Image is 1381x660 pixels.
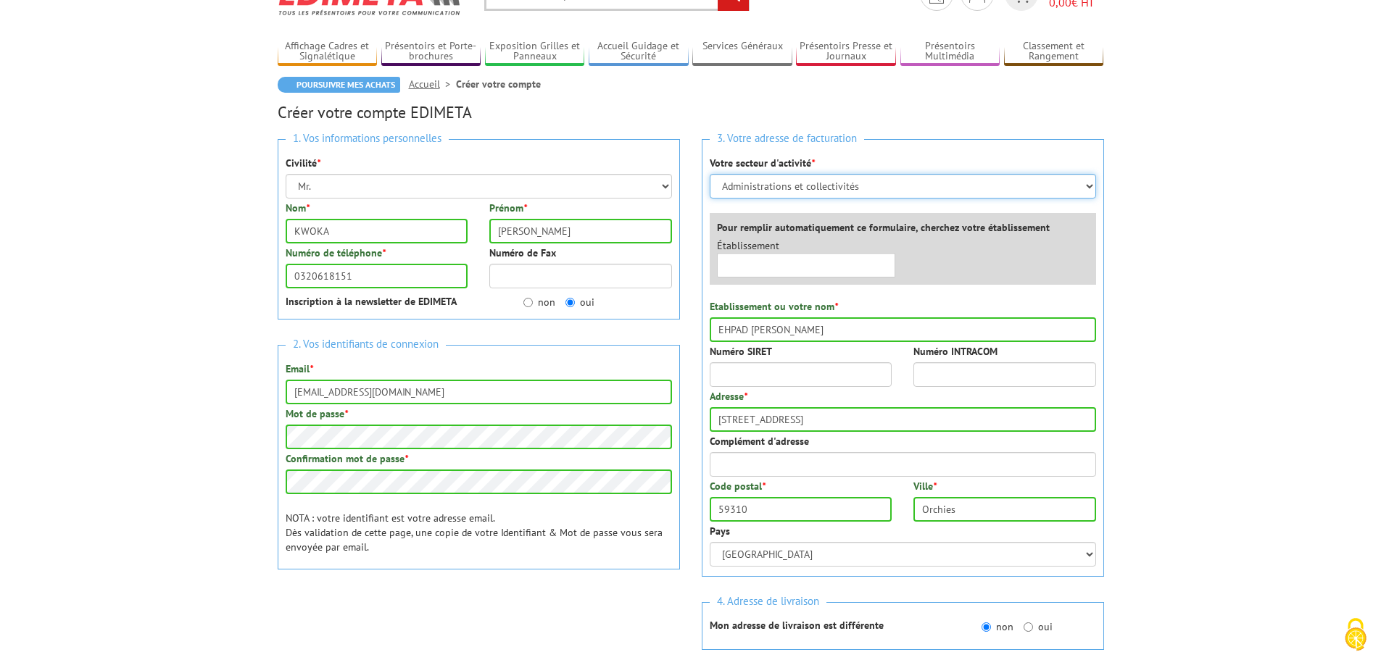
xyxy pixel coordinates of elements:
[710,592,826,611] span: 4. Adresse de livraison
[710,344,772,359] label: Numéro SIRET
[900,40,1000,64] a: Présentoirs Multimédia
[1338,617,1374,653] img: Cookies (fenêtre modale)
[278,595,498,651] iframe: reCAPTCHA
[1004,40,1104,64] a: Classement et Rangement
[589,40,689,64] a: Accueil Guidage et Sécurité
[278,40,378,64] a: Affichage Cadres et Signalétique
[710,156,815,170] label: Votre secteur d'activité
[796,40,896,64] a: Présentoirs Presse et Journaux
[286,451,408,466] label: Confirmation mot de passe
[456,77,541,91] li: Créer votre compte
[278,77,400,93] a: Poursuivre mes achats
[565,298,575,307] input: oui
[1024,619,1053,634] label: oui
[286,406,348,421] label: Mot de passe
[565,295,594,309] label: oui
[286,362,313,376] label: Email
[692,40,792,64] a: Services Généraux
[381,40,481,64] a: Présentoirs et Porte-brochures
[982,622,991,632] input: non
[710,619,884,632] strong: Mon adresse de livraison est différente
[710,524,730,538] label: Pays
[710,299,838,314] label: Etablissement ou votre nom
[913,344,998,359] label: Numéro INTRACOM
[286,246,386,260] label: Numéro de téléphone
[523,295,555,309] label: non
[286,511,672,554] p: NOTA : votre identifiant est votre adresse email. Dès validation de cette page, une copie de votr...
[286,295,457,308] strong: Inscription à la newsletter de EDIMETA
[982,619,1013,634] label: non
[710,129,864,149] span: 3. Votre adresse de facturation
[278,104,1104,121] h2: Créer votre compte EDIMETA
[717,220,1050,235] label: Pour remplir automatiquement ce formulaire, cherchez votre établissement
[286,129,449,149] span: 1. Vos informations personnelles
[409,78,456,91] a: Accueil
[489,246,556,260] label: Numéro de Fax
[710,479,766,493] label: Code postal
[523,298,533,307] input: non
[706,238,907,277] div: Établissement
[286,335,446,354] span: 2. Vos identifiants de connexion
[1024,622,1033,632] input: oui
[286,156,320,170] label: Civilité
[710,434,809,448] label: Complément d'adresse
[1330,611,1381,660] button: Cookies (fenêtre modale)
[286,201,310,215] label: Nom
[710,389,747,404] label: Adresse
[913,479,937,493] label: Ville
[489,201,527,215] label: Prénom
[485,40,585,64] a: Exposition Grilles et Panneaux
